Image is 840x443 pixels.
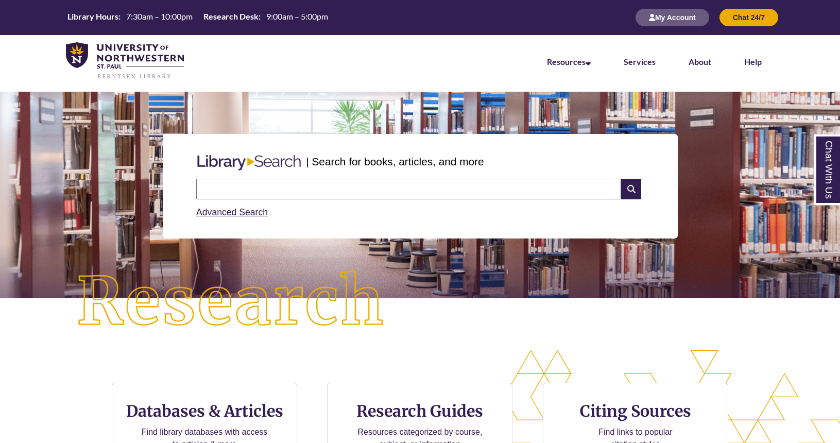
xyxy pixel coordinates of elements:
p: | Search for books, articles, and more [306,154,484,169]
a: Help [744,57,762,66]
th: Library Hours: [63,11,122,22]
a: Chat 24/7 [719,13,778,22]
span: 9:00am – 5:00pm [266,11,328,21]
a: About [689,57,711,66]
th: Research Desk: [199,11,262,22]
span: 7:30am – 10:00pm [126,11,193,21]
a: Resources [547,57,591,66]
h3: Citing Sources [573,401,698,421]
table: Hours Today [63,11,332,24]
h3: Databases & Articles [121,401,288,421]
button: My Account [636,9,709,26]
img: Research [42,236,420,368]
h3: Research Guides [336,401,504,421]
a: Services [624,57,656,66]
i: Search [621,179,641,199]
a: Advanced Search [196,207,268,217]
img: Libary Search [192,151,306,175]
a: Hours Today [63,11,332,25]
a: My Account [636,13,709,22]
img: UNWSP Library Logo [66,42,184,80]
button: Chat 24/7 [719,9,778,26]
